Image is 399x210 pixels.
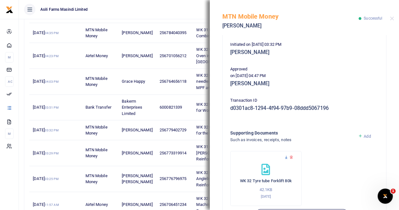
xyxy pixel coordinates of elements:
[364,134,371,139] span: Add
[33,151,58,155] span: [DATE]
[85,202,108,207] span: Airtel Money
[33,105,58,110] span: [DATE]
[230,136,353,143] h4: Such as invoices, receipts, notes
[45,129,59,132] small: 03:32 PM
[237,178,295,183] h6: WK 32 Tyre tube Forklift 80k
[5,76,14,87] li: Ac
[33,53,58,58] span: [DATE]
[85,173,108,184] span: MTN Mobile Money
[160,176,186,181] span: 256776796975
[160,53,186,58] span: 256701056212
[85,53,108,58] span: Airtel Money
[33,202,59,207] span: [DATE]
[261,194,271,199] small: [DATE]
[45,80,59,83] small: 04:03 PM
[160,128,186,132] span: 256779402729
[160,105,182,110] span: 6000821339
[33,30,58,35] span: [DATE]
[196,144,245,161] span: WK 31 002 02 Sand and [PERSON_NAME] for Fence Reinforcement at MPF
[6,7,13,12] a: logo-small logo-large logo-large
[230,129,353,136] h4: Supporting Documents
[230,49,378,56] h5: [PERSON_NAME]
[85,105,111,110] span: Bank Transfer
[230,105,378,111] h5: d0301ac8-1294-4f94-97b9-08ddd5067196
[230,66,378,73] p: Approved
[38,7,90,12] span: Asili Farms Masindi Limited
[122,202,152,207] span: [PERSON_NAME]
[122,30,152,35] span: [PERSON_NAME]
[33,79,58,84] span: [DATE]
[230,41,378,48] p: Initiated on [DATE] 03:32 PM
[6,6,13,14] img: logo-small
[196,27,244,39] span: WK 31 008 01 Bearings for Combine Repairs
[45,203,59,207] small: 11:57 AM
[222,23,359,29] h5: [PERSON_NAME]
[122,151,152,155] span: [PERSON_NAME]
[45,31,59,35] small: 04:35 PM
[222,13,359,20] h5: MTN Mobile Money
[33,128,58,132] span: [DATE]
[196,73,243,90] span: WK 32 007 11 Stiching needles for grain handling MPF and Kigumba
[85,76,108,87] span: MTN Mobile Money
[160,79,186,84] span: 256764656118
[390,189,396,194] span: 1
[122,53,152,58] span: [PERSON_NAME]
[45,177,59,181] small: 03:25 PM
[230,81,378,87] h5: [PERSON_NAME]
[196,102,242,113] span: WK 32 004 01 Razor Wire for Workshop Fence
[122,79,145,84] span: Grace Happy
[378,189,393,204] iframe: Intercom live chat
[196,125,241,136] span: WK 32 001 01 A tyre tube for the Forklift
[237,187,295,193] p: 42.1KB
[122,128,152,132] span: [PERSON_NAME]
[85,147,108,159] span: MTN Mobile Money
[5,52,14,63] li: M
[122,99,142,116] span: Bakerm Enterprises Limited
[122,173,152,184] span: [PERSON_NAME] [PERSON_NAME]
[230,97,378,104] p: Transaction ID
[390,16,394,21] button: Close
[196,47,244,64] span: WK 32 008 01 Spare for an Oven in [GEOGRAPHIC_DATA]
[160,151,186,155] span: 256773319914
[160,30,186,35] span: 256784040395
[196,170,245,187] span: WK 32 002 03 Cement and Anglelines for MPF Fenceb Reinforcemet
[85,125,108,136] span: MTN Mobile Money
[358,134,371,139] a: Add
[230,151,302,206] div: WK 32 Tyre tube Forklift 80k
[45,152,59,155] small: 03:29 PM
[85,27,108,39] span: MTN Mobile Money
[364,16,382,21] span: Successful
[5,129,14,139] li: M
[45,54,59,58] small: 04:23 PM
[33,176,58,181] span: [DATE]
[230,73,378,79] p: on [DATE] 04:47 PM
[45,106,59,109] small: 03:51 PM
